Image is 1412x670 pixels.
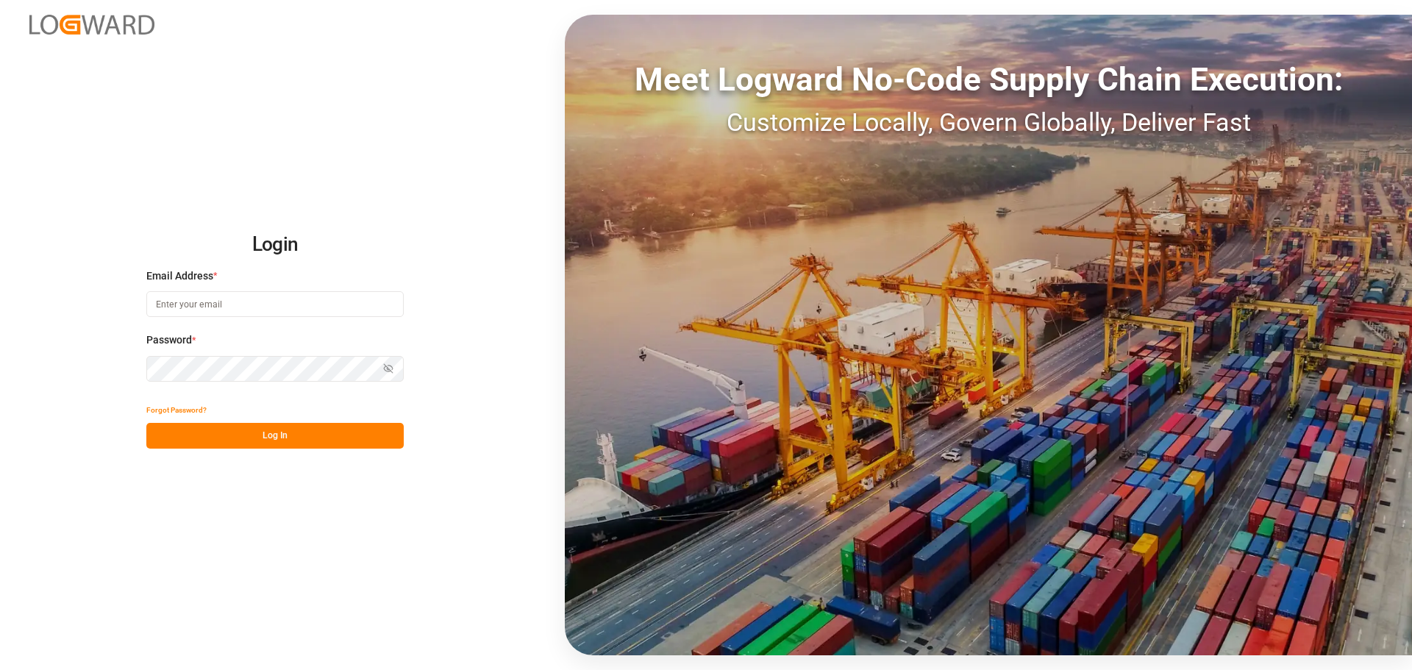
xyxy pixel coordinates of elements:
[146,423,404,449] button: Log In
[146,268,213,284] span: Email Address
[146,332,192,348] span: Password
[565,55,1412,104] div: Meet Logward No-Code Supply Chain Execution:
[565,104,1412,141] div: Customize Locally, Govern Globally, Deliver Fast
[146,221,404,268] h2: Login
[29,15,154,35] img: Logward_new_orange.png
[146,397,207,423] button: Forgot Password?
[146,291,404,317] input: Enter your email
